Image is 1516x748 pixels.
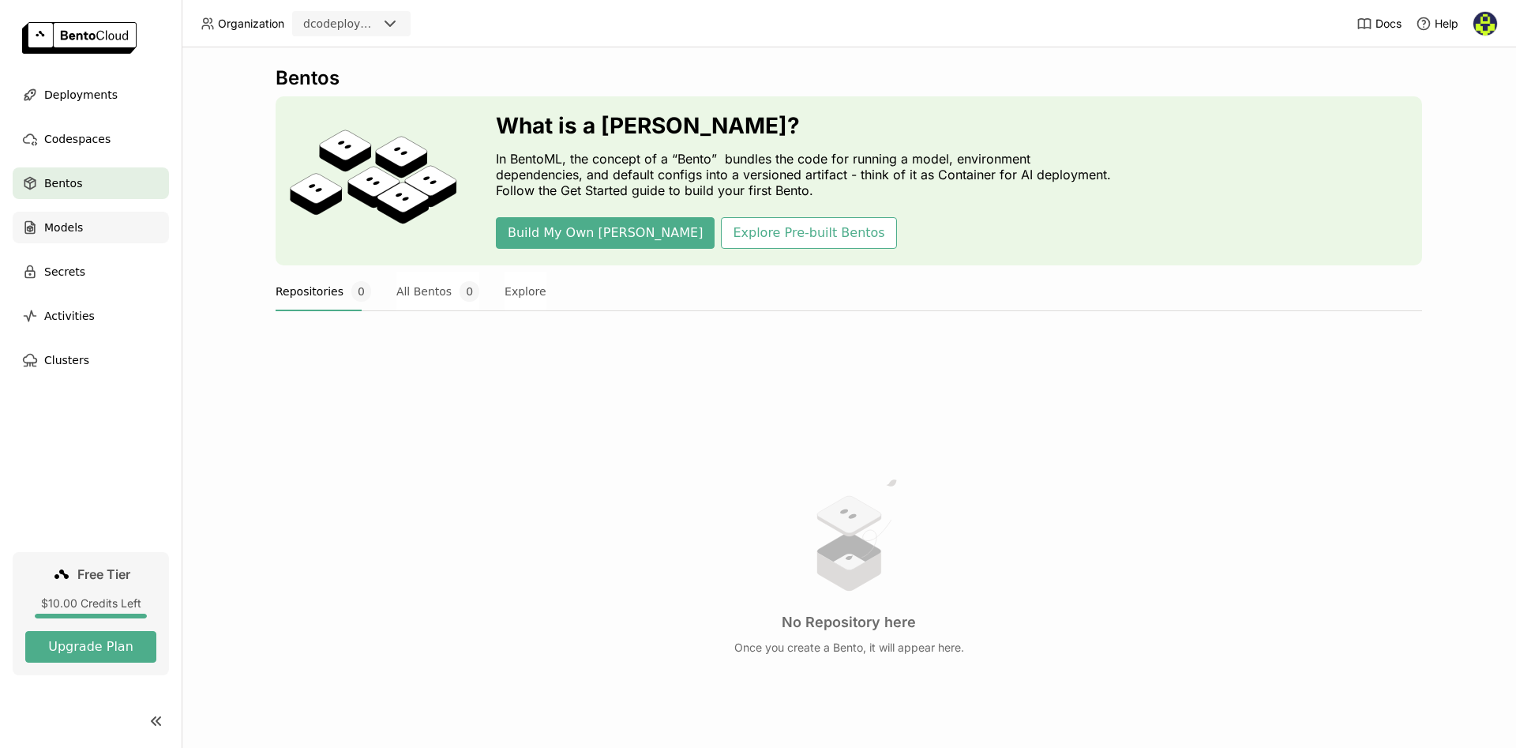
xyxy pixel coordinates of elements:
div: Help [1416,16,1458,32]
button: Upgrade Plan [25,631,156,663]
button: Explore Pre-built Bentos [721,217,896,249]
button: Explore [505,272,546,311]
input: Selected dcodeployment3. [379,17,381,32]
span: Clusters [44,351,89,370]
div: Bentos [276,66,1422,90]
button: Repositories [276,272,371,311]
a: Models [13,212,169,243]
a: Codespaces [13,123,169,155]
h3: What is a [PERSON_NAME]? [496,113,1120,138]
button: All Bentos [396,272,479,311]
span: Free Tier [77,566,130,582]
div: $10.00 Credits Left [25,596,156,611]
span: Bentos [44,174,82,193]
span: Docs [1375,17,1402,31]
img: logo [22,22,137,54]
button: Build My Own [PERSON_NAME] [496,217,715,249]
div: dcodeployment3 [303,16,377,32]
a: Deployments [13,79,169,111]
span: Codespaces [44,130,111,148]
p: In BentoML, the concept of a “Bento” bundles the code for running a model, environment dependenci... [496,151,1120,198]
span: Secrets [44,262,85,281]
a: Docs [1357,16,1402,32]
img: no results [790,475,908,595]
a: Clusters [13,344,169,376]
span: Activities [44,306,95,325]
a: Bentos [13,167,169,199]
a: Activities [13,300,169,332]
img: Hélio Júnior [1473,12,1497,36]
a: Secrets [13,256,169,288]
a: Free Tier$10.00 Credits LeftUpgrade Plan [13,552,169,675]
img: cover onboarding [288,129,458,233]
span: Organization [218,17,284,31]
span: Help [1435,17,1458,31]
span: Deployments [44,85,118,104]
span: 0 [460,281,479,302]
p: Once you create a Bento, it will appear here. [734,641,964,655]
span: 0 [351,281,371,302]
span: Models [44,218,83,237]
h3: No Repository here [782,614,916,631]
